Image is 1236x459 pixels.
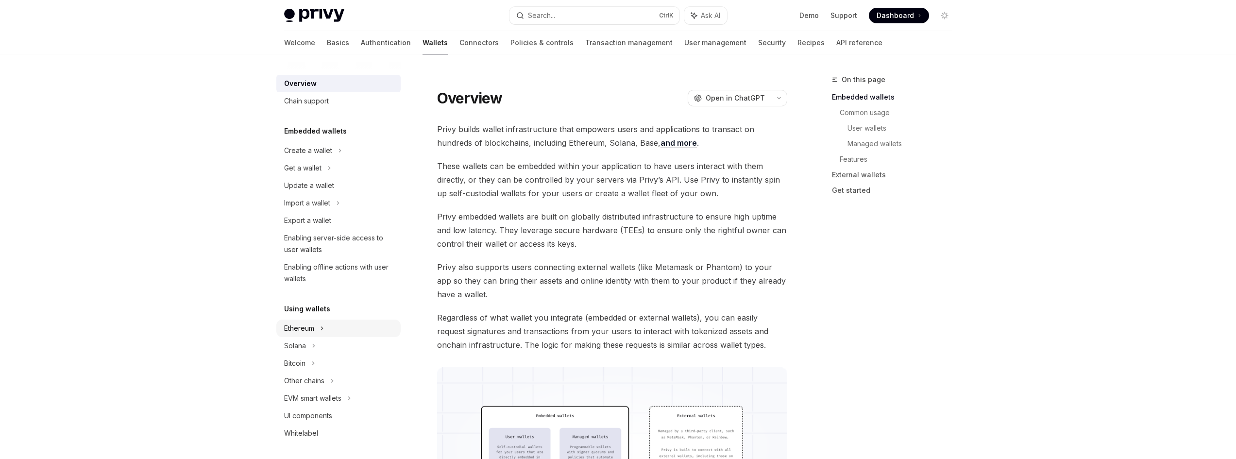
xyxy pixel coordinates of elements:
[284,392,341,404] div: EVM smart wallets
[284,215,331,226] div: Export a wallet
[659,12,674,19] span: Ctrl K
[276,425,401,442] a: Whitelabel
[284,162,322,174] div: Get a wallet
[284,232,395,255] div: Enabling server-side access to user wallets
[832,89,960,105] a: Embedded wallets
[660,138,697,148] a: and more
[937,8,952,23] button: Toggle dark mode
[284,357,305,369] div: Bitcoin
[361,31,411,54] a: Authentication
[284,261,395,285] div: Enabling offline actions with user wallets
[437,260,787,301] span: Privy also supports users connecting external wallets (like Metamask or Phantom) to your app so t...
[284,197,330,209] div: Import a wallet
[276,258,401,288] a: Enabling offline actions with user wallets
[842,74,885,85] span: On this page
[706,93,765,103] span: Open in ChatGPT
[284,427,318,439] div: Whitelabel
[840,105,960,120] a: Common usage
[437,159,787,200] span: These wallets can be embedded within your application to have users interact with them directly, ...
[684,7,727,24] button: Ask AI
[459,31,499,54] a: Connectors
[847,136,960,152] a: Managed wallets
[284,9,344,22] img: light logo
[688,90,771,106] button: Open in ChatGPT
[327,31,349,54] a: Basics
[284,375,324,387] div: Other chains
[276,229,401,258] a: Enabling server-side access to user wallets
[836,31,882,54] a: API reference
[528,10,555,21] div: Search...
[276,177,401,194] a: Update a wallet
[830,11,857,20] a: Support
[437,89,503,107] h1: Overview
[284,78,317,89] div: Overview
[869,8,929,23] a: Dashboard
[437,311,787,352] span: Regardless of what wallet you integrate (embedded or external wallets), you can easily request si...
[799,11,819,20] a: Demo
[284,323,314,334] div: Ethereum
[510,31,574,54] a: Policies & controls
[284,180,334,191] div: Update a wallet
[840,152,960,167] a: Features
[585,31,673,54] a: Transaction management
[284,340,306,352] div: Solana
[284,31,315,54] a: Welcome
[797,31,825,54] a: Recipes
[509,7,679,24] button: Search...CtrlK
[832,167,960,183] a: External wallets
[284,303,330,315] h5: Using wallets
[284,95,329,107] div: Chain support
[276,407,401,425] a: UI components
[423,31,448,54] a: Wallets
[684,31,746,54] a: User management
[437,210,787,251] span: Privy embedded wallets are built on globally distributed infrastructure to ensure high uptime and...
[276,212,401,229] a: Export a wallet
[284,410,332,422] div: UI components
[276,92,401,110] a: Chain support
[437,122,787,150] span: Privy builds wallet infrastructure that empowers users and applications to transact on hundreds o...
[847,120,960,136] a: User wallets
[284,125,347,137] h5: Embedded wallets
[284,145,332,156] div: Create a wallet
[701,11,720,20] span: Ask AI
[276,75,401,92] a: Overview
[832,183,960,198] a: Get started
[758,31,786,54] a: Security
[877,11,914,20] span: Dashboard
